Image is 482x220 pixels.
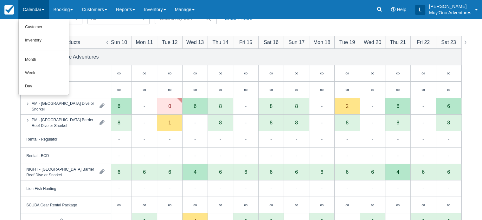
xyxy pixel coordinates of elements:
[182,197,208,213] div: ∞
[258,164,284,180] div: 6
[157,164,182,180] div: 6
[118,104,120,109] div: 6
[219,120,222,125] div: 8
[208,197,233,213] div: ∞
[169,185,170,192] div: -
[313,38,331,46] div: Mon 18
[448,185,449,192] div: -
[168,202,171,207] div: ∞
[422,135,424,143] div: -
[269,202,273,207] div: ∞
[19,66,69,80] a: Week
[295,87,298,92] div: ∞
[295,120,298,125] div: 8
[447,169,450,174] div: 6
[320,71,324,76] div: ∞
[396,120,399,125] div: 8
[396,104,399,109] div: 6
[296,152,297,159] div: -
[346,104,349,109] div: 2
[144,185,145,192] div: -
[193,87,197,92] div: ∞
[32,100,94,112] div: AM - [GEOGRAPHIC_DATA] Dive or Snorkel
[284,82,309,98] div: ∞
[233,164,258,180] div: 6
[244,71,247,76] div: ∞
[26,153,49,158] div: Rental - BCD
[245,152,247,159] div: -
[422,185,424,192] div: -
[364,38,381,46] div: Wed 20
[396,169,399,174] div: 4
[144,119,145,126] div: -
[132,65,157,82] div: ∞
[410,82,436,98] div: ∞
[372,119,373,126] div: -
[269,71,273,76] div: ∞
[295,71,298,76] div: ∞
[162,38,178,46] div: Tue 12
[360,65,385,82] div: ∞
[194,119,196,126] div: -
[422,102,424,110] div: -
[168,71,171,76] div: ∞
[269,87,273,92] div: ∞
[421,71,425,76] div: ∞
[117,87,121,92] div: ∞
[169,152,170,159] div: -
[417,38,430,46] div: Fri 22
[448,135,449,143] div: -
[193,71,197,76] div: ∞
[19,21,69,34] a: Customer
[415,5,425,15] div: L
[436,164,461,180] div: 6
[321,135,323,143] div: -
[334,197,360,213] div: ∞
[194,135,196,143] div: -
[321,102,323,110] div: -
[346,120,349,125] div: 8
[371,87,374,92] div: ∞
[118,120,120,125] div: 8
[410,197,436,213] div: ∞
[321,119,323,126] div: -
[106,164,132,180] div: 6
[219,169,222,174] div: 6
[421,87,425,92] div: ∞
[270,120,273,125] div: 8
[436,82,461,98] div: ∞
[436,197,461,213] div: ∞
[391,7,395,12] i: Help
[397,135,399,143] div: -
[245,102,247,110] div: -
[345,87,349,92] div: ∞
[244,202,247,207] div: ∞
[345,202,349,207] div: ∞
[208,65,233,82] div: ∞
[144,135,145,143] div: -
[19,34,69,47] a: Inventory
[208,82,233,98] div: ∞
[295,169,298,174] div: 6
[182,65,208,82] div: ∞
[18,19,69,95] ul: Calendar
[410,164,436,180] div: 6
[132,197,157,213] div: ∞
[194,152,196,159] div: -
[212,38,228,46] div: Thu 14
[396,202,400,207] div: ∞
[258,82,284,98] div: ∞
[19,80,69,93] a: Day
[321,152,323,159] div: -
[194,169,196,174] div: 4
[346,135,348,143] div: -
[194,104,196,109] div: 6
[284,197,309,213] div: ∞
[346,152,348,159] div: -
[144,152,145,159] div: -
[372,102,373,110] div: -
[447,87,450,92] div: ∞
[372,135,373,143] div: -
[233,197,258,213] div: ∞
[270,185,272,192] div: -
